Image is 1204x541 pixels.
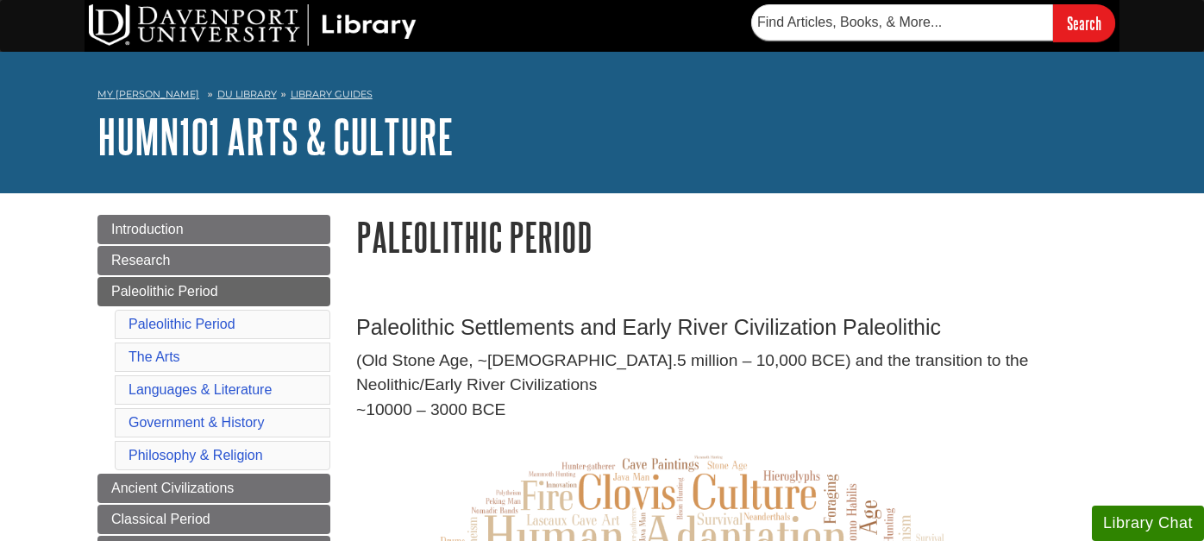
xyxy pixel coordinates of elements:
img: DU Library [89,4,417,46]
h3: Paleolithic Settlements and Early River Civilization Paleolithic [356,315,1107,340]
a: Philosophy & Religion [129,448,263,462]
a: Classical Period [97,505,330,534]
input: Search [1053,4,1115,41]
a: Introduction [97,215,330,244]
a: Paleolithic Period [129,317,235,331]
h1: Paleolithic Period [356,215,1107,259]
a: My [PERSON_NAME] [97,87,199,102]
span: Research [111,253,170,267]
span: Ancient Civilizations [111,481,234,495]
p: (Old Stone Age, ~[DEMOGRAPHIC_DATA].5 million – 10,000 BCE) and the transition to the Neolithic/E... [356,349,1107,423]
span: Introduction [111,222,184,236]
a: Ancient Civilizations [97,474,330,503]
form: Searches DU Library's articles, books, and more [751,4,1115,41]
input: Find Articles, Books, & More... [751,4,1053,41]
span: Paleolithic Period [111,284,218,299]
a: HUMN101 Arts & Culture [97,110,454,163]
button: Library Chat [1092,506,1204,541]
nav: breadcrumb [97,83,1107,110]
a: The Arts [129,349,180,364]
a: Research [97,246,330,275]
a: Paleolithic Period [97,277,330,306]
a: DU Library [217,88,277,100]
a: Languages & Literature [129,382,272,397]
span: Classical Period [111,512,210,526]
a: Government & History [129,415,264,430]
a: Library Guides [291,88,373,100]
